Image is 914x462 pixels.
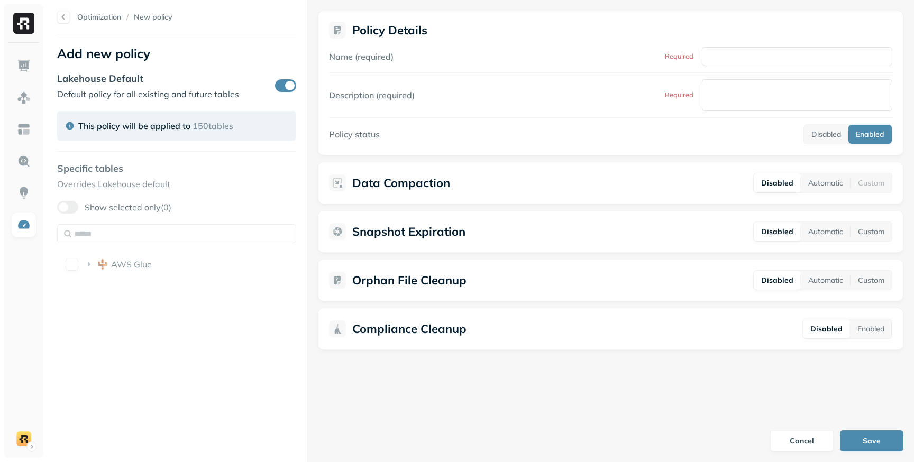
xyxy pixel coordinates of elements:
[770,430,834,451] button: Cancel
[851,271,892,290] button: Custom
[352,321,467,336] p: Compliance Cleanup
[329,90,415,100] label: Description (required)
[57,45,296,62] p: Add new policy
[126,12,129,22] p: /
[803,319,850,338] button: Disabled
[193,119,233,132] p: 150tables
[352,273,467,288] p: Orphan File Cleanup
[78,119,190,132] p: This policy will be applied to
[77,12,172,22] nav: breadcrumb
[329,129,380,140] label: Policy status
[17,186,31,200] img: Insights
[754,271,801,290] button: Disabled
[801,271,851,290] button: Automatic
[57,72,239,85] p: Lakehouse Default
[848,125,892,144] button: Enabled
[134,12,172,22] span: New policy
[17,123,31,136] img: Asset Explorer
[665,90,693,100] p: Required
[850,319,892,338] button: Enabled
[17,218,31,232] img: Optimization
[754,222,801,241] button: Disabled
[57,88,239,100] p: Default policy for all existing and future tables
[77,12,121,22] p: Optimization
[840,430,903,451] button: Save
[851,222,892,241] button: Custom
[17,59,31,73] img: Dashboard
[352,175,450,190] p: Data Compaction
[16,431,31,446] img: demo
[329,51,394,62] label: Name (required)
[13,13,34,34] img: Ryft
[801,222,851,241] button: Automatic
[352,224,465,239] p: Snapshot Expiration
[17,91,31,105] img: Assets
[754,173,801,192] button: Disabled
[665,51,693,61] p: Required
[801,173,851,192] button: Automatic
[804,125,848,144] button: Disabled
[17,154,31,168] img: Query Explorer
[352,23,427,38] p: Policy Details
